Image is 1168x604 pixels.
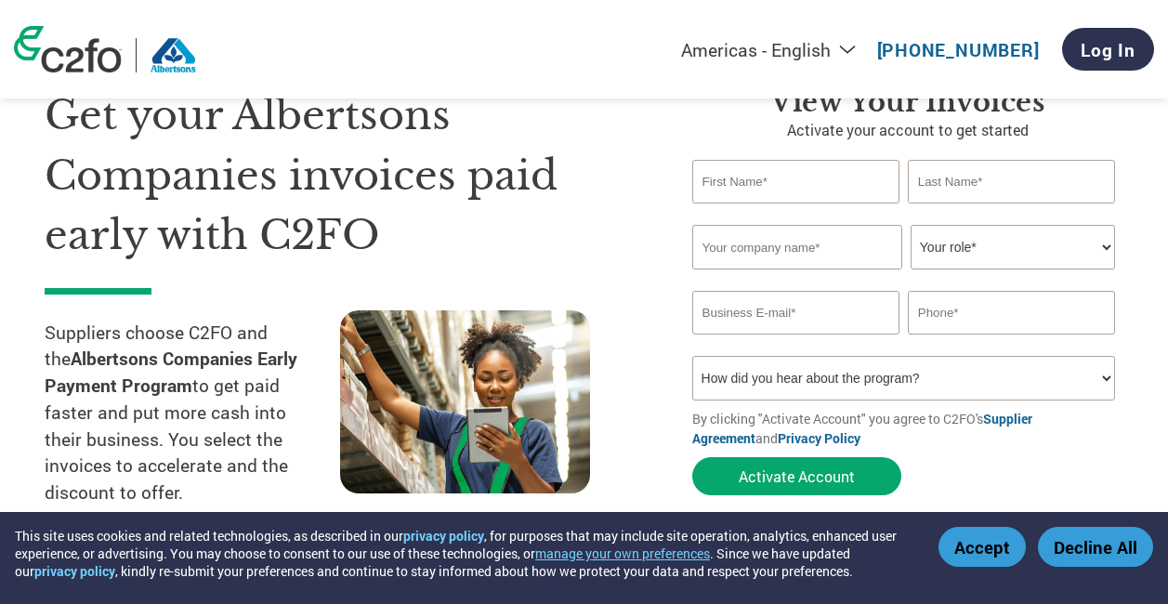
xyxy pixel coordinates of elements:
[1038,527,1153,567] button: Decline All
[45,347,297,397] strong: Albertsons Companies Early Payment Program
[692,160,899,204] input: First Name*
[692,457,901,495] button: Activate Account
[692,336,899,348] div: Inavlid Email Address
[340,310,590,493] img: supply chain worker
[692,291,899,335] input: Invalid Email format
[911,225,1115,269] select: Title/Role
[877,38,1040,61] a: [PHONE_NUMBER]
[14,26,122,72] img: c2fo logo
[692,409,1123,448] p: By clicking "Activate Account" you agree to C2FO's and
[45,320,340,507] p: Suppliers choose C2FO and the to get paid faster and put more cash into their business. You selec...
[403,527,484,545] a: privacy policy
[908,291,1115,335] input: Phone*
[692,119,1123,141] p: Activate your account to get started
[692,410,1032,447] a: Supplier Agreement
[151,38,197,72] img: Albertsons Companies
[34,562,115,580] a: privacy policy
[15,527,912,580] div: This site uses cookies and related technologies, as described in our , for purposes that may incl...
[692,271,1115,283] div: Invalid company name or company name is too long
[1062,28,1154,71] a: Log In
[908,205,1115,217] div: Invalid last name or last name is too long
[778,429,860,447] a: Privacy Policy
[908,336,1115,348] div: Inavlid Phone Number
[938,527,1026,567] button: Accept
[692,205,899,217] div: Invalid first name or first name is too long
[692,85,1123,119] h3: View Your Invoices
[45,85,636,266] h1: Get your Albertsons Companies invoices paid early with C2FO
[535,545,710,562] button: manage your own preferences
[908,160,1115,204] input: Last Name*
[692,225,902,269] input: Your company name*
